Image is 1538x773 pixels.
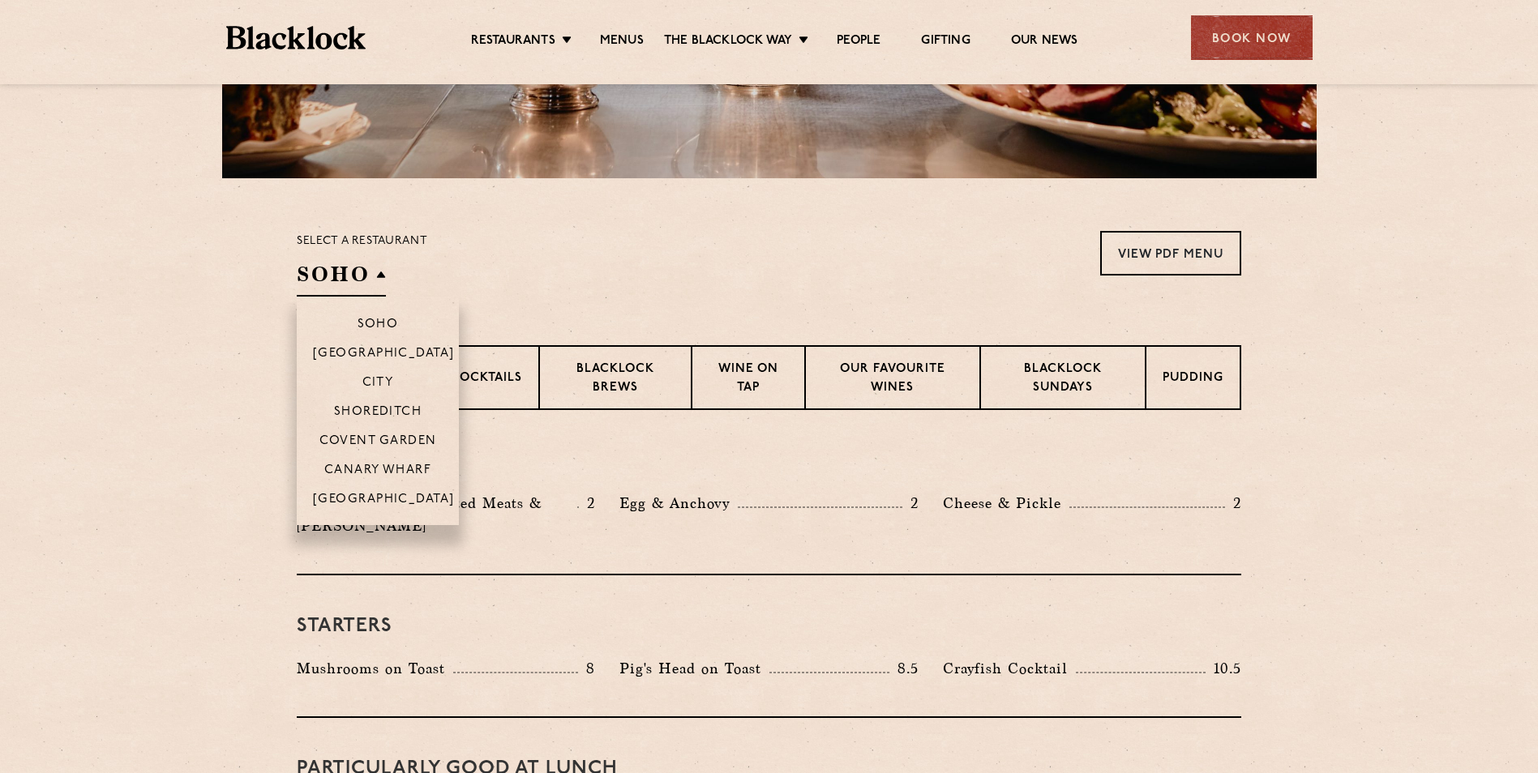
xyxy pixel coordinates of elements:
[822,361,962,399] p: Our favourite wines
[358,318,399,334] p: Soho
[579,493,595,514] p: 2
[313,493,455,509] p: [GEOGRAPHIC_DATA]
[943,492,1069,515] p: Cheese & Pickle
[1011,33,1078,51] a: Our News
[1206,658,1241,679] p: 10.5
[450,369,522,390] p: Cocktails
[362,376,394,392] p: City
[619,657,769,680] p: Pig's Head on Toast
[297,616,1241,637] h3: Starters
[664,33,792,51] a: The Blacklock Way
[297,451,1241,472] h3: Pre Chop Bites
[1225,493,1241,514] p: 2
[226,26,366,49] img: BL_Textured_Logo-footer-cropped.svg
[902,493,919,514] p: 2
[319,434,437,451] p: Covent Garden
[334,405,422,421] p: Shoreditch
[997,361,1129,399] p: Blacklock Sundays
[578,658,595,679] p: 8
[324,463,431,480] p: Canary Wharf
[297,657,453,680] p: Mushrooms on Toast
[1191,15,1313,60] div: Book Now
[1100,231,1241,275] a: View PDF Menu
[600,33,644,51] a: Menus
[297,231,427,252] p: Select a restaurant
[709,361,788,399] p: Wine on Tap
[889,658,919,679] p: 8.5
[837,33,880,51] a: People
[556,361,675,399] p: Blacklock Brews
[619,492,738,515] p: Egg & Anchovy
[313,347,455,363] p: [GEOGRAPHIC_DATA]
[943,657,1076,680] p: Crayfish Cocktail
[297,260,386,297] h2: SOHO
[921,33,970,51] a: Gifting
[1163,369,1223,390] p: Pudding
[471,33,555,51] a: Restaurants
